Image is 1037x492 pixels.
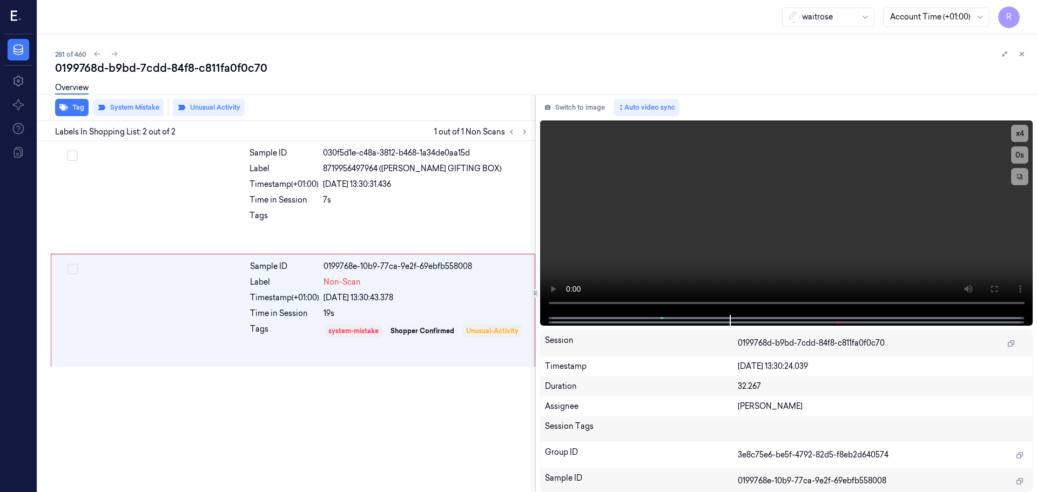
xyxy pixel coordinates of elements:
div: [DATE] 13:30:43.378 [324,292,528,304]
button: System Mistake [93,99,164,116]
span: 1 out of 1 Non Scans [434,125,531,138]
div: Group ID [545,447,738,464]
button: 0s [1011,146,1028,164]
a: Overview [55,82,89,95]
div: 32.267 [738,381,1028,392]
div: [DATE] 13:30:31.436 [323,179,529,190]
div: Unusual-Activity [466,326,518,336]
span: 3e8c75e6-be5f-4792-82d5-f8eb2d640574 [738,449,888,461]
div: Sample ID [250,261,319,272]
div: Timestamp (+01:00) [250,292,319,304]
div: Shopper Confirmed [390,326,454,336]
span: 8719956497964 ([PERSON_NAME] GIFTING BOX) [323,163,502,174]
span: Labels In Shopping List: 2 out of 2 [55,126,176,138]
button: Auto video sync [614,99,679,116]
div: Sample ID [545,473,738,490]
div: 19s [324,308,528,319]
button: Unusual Activity [173,99,245,116]
div: Time in Session [250,194,319,206]
div: 0199768e-10b9-77ca-9e2f-69ebfb558008 [324,261,528,272]
div: 7s [323,194,529,206]
div: Sample ID [250,147,319,159]
button: R [998,6,1020,28]
div: system-mistake [328,326,379,336]
div: Session [545,335,738,352]
button: Switch to image [540,99,609,116]
div: Tags [250,323,319,354]
button: Select row [68,264,78,274]
div: Timestamp [545,361,738,372]
span: 0199768d-b9bd-7cdd-84f8-c811fa0f0c70 [738,338,885,349]
div: Timestamp (+01:00) [250,179,319,190]
div: Assignee [545,401,738,412]
div: 030f5d1e-c48a-3812-b468-1a34de0aa15d [323,147,529,159]
div: [DATE] 13:30:24.039 [738,361,1028,372]
span: Non-Scan [324,277,361,288]
div: Session Tags [545,421,738,438]
button: x4 [1011,125,1028,142]
div: Tags [250,210,319,227]
div: Time in Session [250,308,319,319]
div: [PERSON_NAME] [738,401,1028,412]
div: 0199768d-b9bd-7cdd-84f8-c811fa0f0c70 [55,60,1028,76]
div: Duration [545,381,738,392]
span: 0199768e-10b9-77ca-9e2f-69ebfb558008 [738,475,886,487]
div: Label [250,163,319,174]
button: Select row [67,150,78,161]
div: Label [250,277,319,288]
button: Tag [55,99,89,116]
span: 281 of 460 [55,50,86,59]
